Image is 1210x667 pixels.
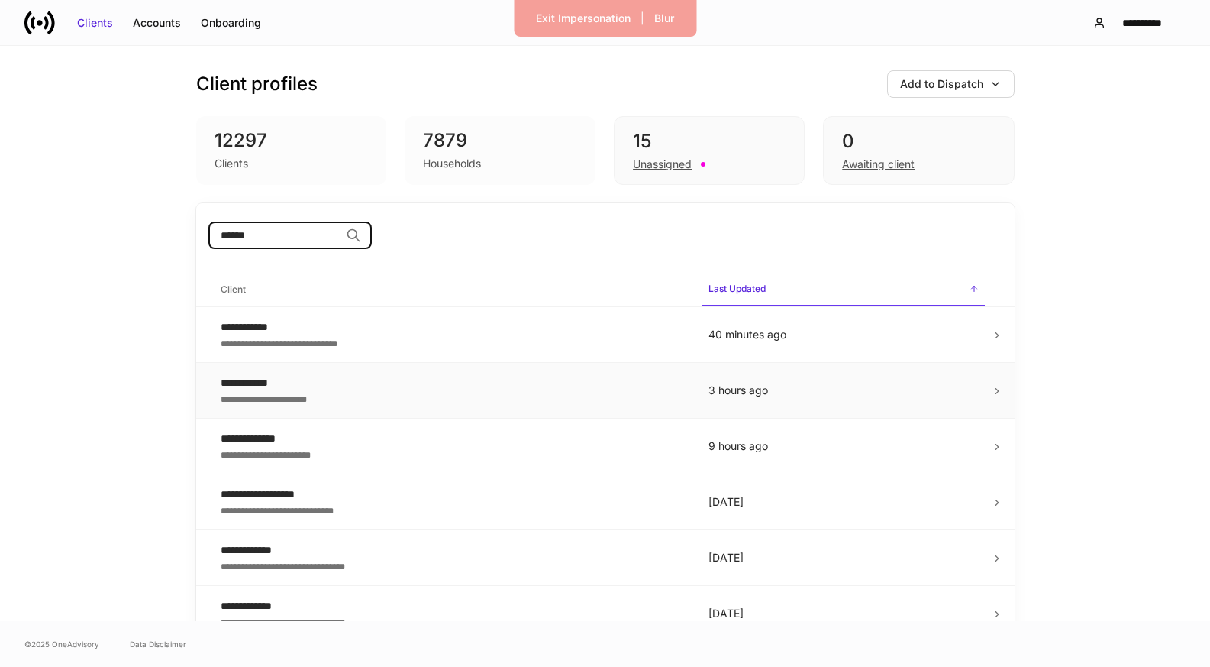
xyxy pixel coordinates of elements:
button: Onboarding [191,11,271,35]
div: Awaiting client [842,157,915,172]
button: Blur [644,6,684,31]
div: 12297 [215,128,369,153]
div: Clients [77,15,113,31]
div: Onboarding [201,15,261,31]
div: Exit Impersonation [536,11,631,26]
p: 40 minutes ago [708,327,979,342]
span: © 2025 OneAdvisory [24,638,99,650]
div: 15Unassigned [614,116,805,185]
div: Add to Dispatch [900,76,983,92]
div: 0 [842,129,995,154]
p: [DATE] [708,494,979,510]
h3: Client profiles [196,72,318,96]
p: [DATE] [708,606,979,621]
div: 15 [633,129,786,154]
button: Add to Dispatch [887,70,1015,98]
div: Clients [215,156,248,171]
div: Households [423,156,481,171]
div: 0Awaiting client [823,116,1014,185]
span: Client [215,274,690,306]
p: 9 hours ago [708,439,979,454]
a: Data Disclaimer [130,638,186,650]
h6: Last Updated [708,281,766,296]
button: Accounts [123,11,191,35]
div: Blur [654,11,674,26]
h6: Client [221,282,246,296]
p: 3 hours ago [708,383,979,398]
span: Last Updated [702,274,985,306]
p: [DATE] [708,550,979,565]
div: Accounts [133,15,181,31]
div: 7879 [423,128,577,153]
button: Exit Impersonation [526,6,640,31]
div: Unassigned [633,157,692,172]
button: Clients [67,11,123,35]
